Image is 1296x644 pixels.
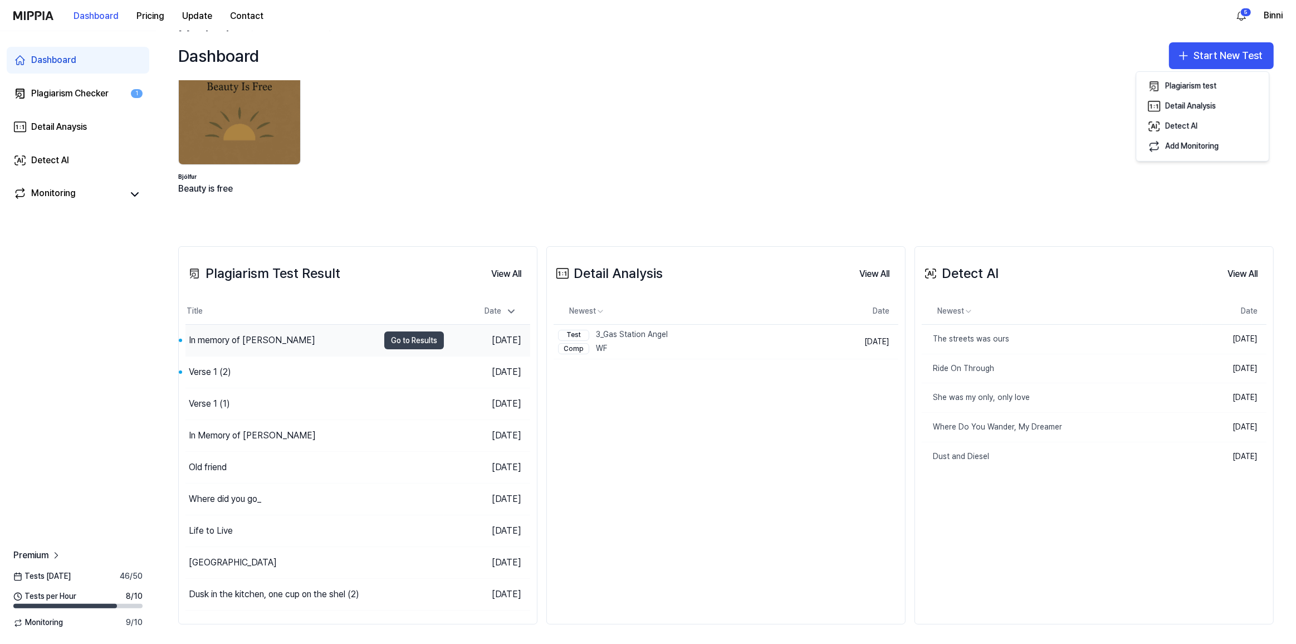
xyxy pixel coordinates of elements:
[189,397,230,411] div: Verse 1 (1)
[1165,101,1216,112] div: Detail Analysis
[1240,8,1251,17] div: 5
[189,556,277,569] div: [GEOGRAPHIC_DATA]
[126,591,143,602] span: 8 / 10
[126,617,143,628] span: 9 / 10
[1264,9,1283,22] button: Binni
[178,182,303,196] div: Beauty is free
[482,263,530,285] button: View All
[444,452,530,484] td: [DATE]
[922,263,999,284] div: Detect AI
[1219,263,1266,285] button: View All
[185,263,340,284] div: Plagiarism Test Result
[444,579,530,611] td: [DATE]
[922,442,1202,471] a: Dust and Diesel
[558,343,668,354] div: WF
[131,89,143,99] div: 1
[189,334,315,347] div: In memory of [PERSON_NAME]
[179,54,300,164] img: backgroundIamge
[120,571,143,582] span: 46 / 50
[1141,136,1264,157] button: Add Monitoring
[444,357,530,388] td: [DATE]
[922,363,994,374] div: Ride On Through
[1235,9,1248,22] img: 알림
[173,1,221,31] a: Update
[444,484,530,515] td: [DATE]
[1202,354,1266,383] td: [DATE]
[1141,96,1264,116] button: Detail Analysis
[7,80,149,107] a: Plagiarism Checker1
[1165,81,1216,92] div: Plagiarism test
[850,262,898,285] a: View All
[482,262,530,285] a: View All
[558,343,589,354] div: Comp
[31,87,109,100] div: Plagiarism Checker
[922,422,1062,433] div: Where Do You Wander, My Dreamer
[189,461,227,474] div: Old friend
[189,524,233,538] div: Life to Live
[558,330,589,341] div: Test
[922,334,1009,345] div: The streets was ours
[829,298,898,325] th: Date
[829,325,898,359] td: [DATE]
[554,263,663,284] div: Detail Analysis
[922,354,1202,383] a: Ride On Through
[480,303,521,320] div: Date
[189,365,231,379] div: Verse 1 (2)
[178,42,259,69] div: Dashboard
[444,547,530,579] td: [DATE]
[922,392,1030,403] div: She was my only, only love
[1165,141,1219,152] div: Add Monitoring
[65,5,128,27] button: Dashboard
[7,147,149,174] a: Detect AI
[1202,325,1266,354] td: [DATE]
[31,53,76,67] div: Dashboard
[173,5,221,27] button: Update
[558,329,668,340] div: 3_Gas Station Angel
[1141,116,1264,136] button: Detect AI
[31,187,76,202] div: Monitoring
[554,325,829,359] a: Test3_Gas Station AngelCompWF
[1202,442,1266,471] td: [DATE]
[384,331,444,349] button: Go to Results
[13,11,53,20] img: logo
[185,298,444,325] th: Title
[444,420,530,452] td: [DATE]
[1202,413,1266,442] td: [DATE]
[189,588,359,601] div: Dusk in the kitchen, one cup on the shel (2)
[922,325,1202,354] a: The streets was ours
[850,263,898,285] button: View All
[13,187,123,202] a: Monitoring
[1233,7,1250,25] button: 알림5
[1219,262,1266,285] a: View All
[1165,121,1197,132] div: Detect AI
[444,325,530,357] td: [DATE]
[31,154,69,167] div: Detect AI
[13,549,48,562] span: Premium
[1202,298,1266,325] th: Date
[922,413,1202,442] a: Where Do You Wander, My Dreamer
[13,549,62,562] a: Premium
[13,571,71,582] span: Tests [DATE]
[7,47,149,74] a: Dashboard
[922,451,989,462] div: Dust and Diesel
[1169,42,1274,69] button: Start New Test
[178,53,303,213] a: Now Monitoring..backgroundIamgeBjólfurBeauty is free
[178,173,303,182] div: Bjólfur
[189,429,316,442] div: In Memory of [PERSON_NAME]
[7,114,149,140] a: Detail Anaysis
[128,5,173,27] button: Pricing
[31,120,87,134] div: Detail Anaysis
[189,492,261,506] div: Where did you go_
[1141,76,1264,96] button: Plagiarism test
[13,591,76,602] span: Tests per Hour
[444,515,530,547] td: [DATE]
[444,388,530,420] td: [DATE]
[1202,383,1266,413] td: [DATE]
[922,383,1202,412] a: She was my only, only love
[221,5,272,27] button: Contact
[13,617,63,628] span: Monitoring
